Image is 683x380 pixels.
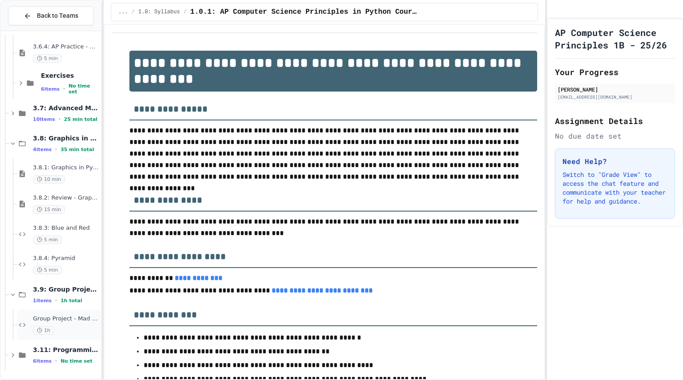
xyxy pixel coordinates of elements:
[33,255,99,262] span: 3.8.4: Pyramid
[33,164,99,172] span: 3.8.1: Graphics in Python
[33,194,99,202] span: 3.8.2: Review - Graphics in Python
[33,315,99,323] span: Group Project - Mad Libs
[33,205,65,214] span: 15 min
[33,326,54,335] span: 1h
[8,6,94,25] button: Back to Teams
[555,26,675,51] h1: AP Computer Science Principles 1B - 25/26
[68,83,99,95] span: No time set
[558,85,672,93] div: [PERSON_NAME]
[555,115,675,127] h2: Assignment Details
[33,175,65,184] span: 10 min
[33,298,52,304] span: 1 items
[33,147,52,152] span: 4 items
[33,285,99,293] span: 3.9: Group Project - Mad Libs
[33,134,99,142] span: 3.8: Graphics in Python
[41,72,99,80] span: Exercises
[33,266,62,274] span: 5 min
[33,104,99,112] span: 3.7: Advanced Math in Python
[33,54,62,63] span: 5 min
[184,8,187,16] span: /
[64,116,97,122] span: 25 min total
[37,11,78,20] span: Back to Teams
[41,86,60,92] span: 6 items
[55,146,57,153] span: •
[60,358,92,364] span: No time set
[555,131,675,141] div: No due date set
[55,357,57,364] span: •
[63,85,65,92] span: •
[55,297,57,304] span: •
[33,116,55,122] span: 10 items
[138,8,180,16] span: 1.0: Syllabus
[59,116,60,123] span: •
[33,43,99,51] span: 3.6.4: AP Practice - User Input
[558,94,672,100] div: [EMAIL_ADDRESS][DOMAIN_NAME]
[190,7,418,17] span: 1.0.1: AP Computer Science Principles in Python Course Syllabus
[118,8,128,16] span: ...
[562,170,667,206] p: Switch to "Grade View" to access the chat feature and communicate with your teacher for help and ...
[33,358,52,364] span: 6 items
[33,236,62,244] span: 5 min
[60,147,94,152] span: 35 min total
[132,8,135,16] span: /
[60,298,82,304] span: 1h total
[33,224,99,232] span: 3.8.3: Blue and Red
[562,156,667,167] h3: Need Help?
[555,66,675,78] h2: Your Progress
[33,346,99,354] span: 3.11: Programming with Python Exam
